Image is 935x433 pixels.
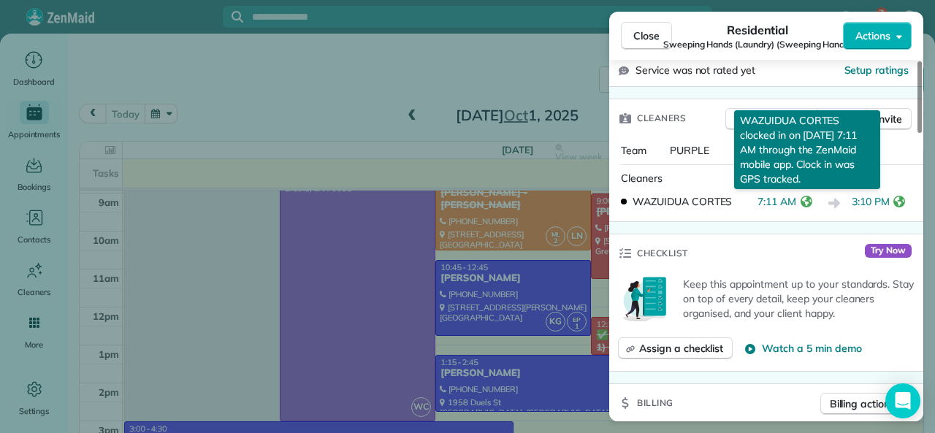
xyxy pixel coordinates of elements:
button: Time in and out [725,108,818,130]
span: Actions [855,28,890,43]
p: WAZUIDUA CORTES clocked in on [DATE] 7:11 AM through the ZenMaid mobile app. Clock in was GPS tra... [734,110,880,189]
button: Setup ratings [844,63,909,77]
span: Checklist [637,246,688,261]
span: Close [633,28,660,43]
span: Sweeping Hands (Laundry) (Sweeping Hands) [663,39,852,50]
span: Watch a 5 min demo [762,341,861,356]
button: Assign a checklist [618,337,733,359]
span: Assign a checklist [639,341,723,356]
span: Try Now [865,244,912,258]
span: Team [621,144,646,157]
span: Setup ratings [844,64,909,77]
span: 3:10 PM [852,194,890,212]
div: Open Intercom Messenger [885,383,920,418]
button: Assign [817,108,868,130]
span: Billing actions [830,396,895,411]
span: Residential [727,21,789,39]
span: Cleaners [621,172,663,185]
span: WAZUIDUA CORTES [633,194,732,209]
span: 7:11 AM [757,194,796,212]
button: Watch a 5 min demo [744,341,861,356]
button: Invite [866,108,912,130]
span: Billing [637,396,673,410]
span: PURPLE [670,144,709,157]
span: Cleaners [637,111,686,126]
button: Close [621,22,672,50]
span: Invite [876,112,902,126]
span: Service was not rated yet [636,63,755,78]
p: Keep this appointment up to your standards. Stay on top of every detail, keep your cleaners organ... [683,277,915,321]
